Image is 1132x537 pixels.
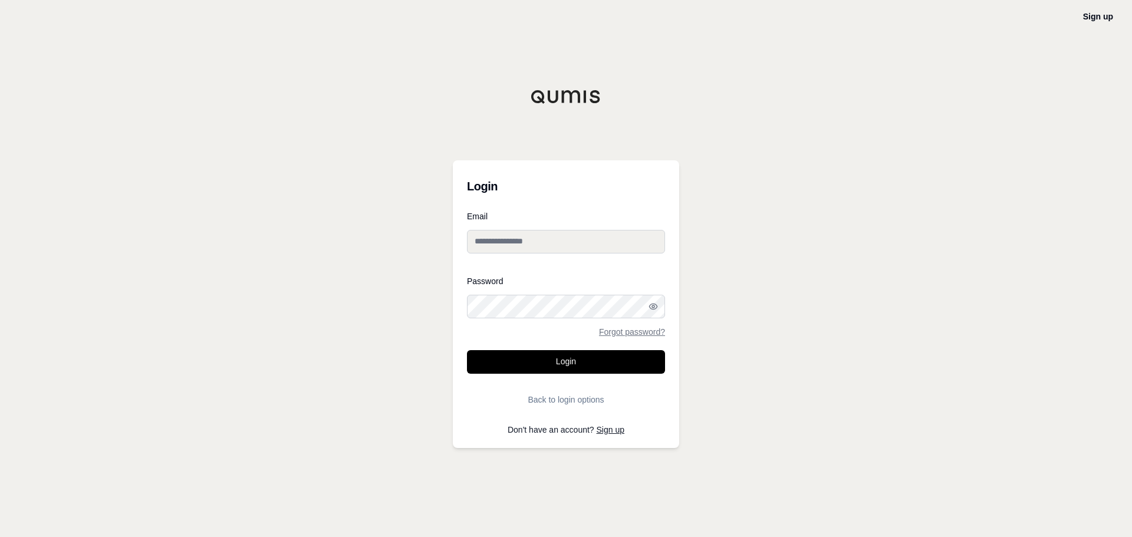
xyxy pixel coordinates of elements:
[467,277,665,285] label: Password
[467,388,665,411] button: Back to login options
[597,425,624,434] a: Sign up
[467,350,665,374] button: Login
[531,90,601,104] img: Qumis
[599,328,665,336] a: Forgot password?
[1083,12,1113,21] a: Sign up
[467,212,665,220] label: Email
[467,426,665,434] p: Don't have an account?
[467,174,665,198] h3: Login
